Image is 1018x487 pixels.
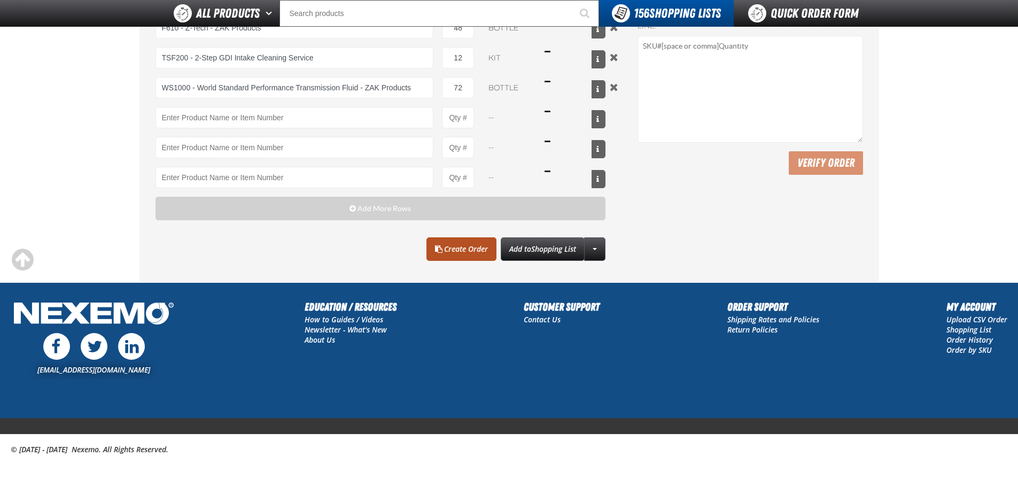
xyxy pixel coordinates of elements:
[584,237,605,261] a: More Actions
[305,324,387,335] a: Newsletter - What's New
[531,244,576,254] span: Shopping List
[524,314,561,324] a: Contact Us
[442,137,474,158] input: Product Quantity
[608,81,620,93] button: Remove the current row
[634,6,649,21] strong: 156
[634,6,721,21] span: Shopping Lists
[156,167,434,188] : Product
[11,299,177,330] img: Nexemo Logo
[156,107,434,128] : Product
[608,51,620,63] button: Remove the current row
[727,299,819,315] h2: Order Support
[592,110,605,128] button: View All Prices
[37,365,150,375] a: [EMAIL_ADDRESS][DOMAIN_NAME]
[426,237,496,261] a: Create Order
[483,77,536,98] select: Unit
[592,20,605,38] button: View All Prices
[946,324,991,335] a: Shopping List
[196,4,260,23] span: All Products
[524,299,600,315] h2: Customer Support
[946,299,1007,315] h2: My Account
[592,170,605,188] button: View All Prices
[442,167,474,188] input: Product Quantity
[156,17,434,38] input: Product
[592,140,605,158] button: View All Prices
[592,80,605,98] button: View All Prices
[501,237,585,261] button: Add toShopping List
[946,335,993,345] a: Order History
[305,299,397,315] h2: Education / Resources
[305,314,383,324] a: How to Guides / Videos
[156,197,606,220] button: Add More Rows
[946,314,1007,324] a: Upload CSV Order
[509,244,576,254] span: Add to
[608,21,620,33] button: Remove the current row
[592,50,605,68] button: View All Prices
[442,77,474,98] input: Product Quantity
[442,17,474,38] input: Product Quantity
[946,345,992,355] a: Order by SKU
[442,107,474,128] input: Product Quantity
[483,17,536,38] select: Unit
[11,248,34,272] div: Scroll to the top
[156,137,434,158] : Product
[483,47,536,68] select: Unit
[727,314,819,324] a: Shipping Rates and Policies
[358,204,411,213] span: Add More Rows
[305,335,335,345] a: About Us
[156,77,434,98] input: Product
[727,324,778,335] a: Return Policies
[156,47,434,68] input: Product
[442,47,474,68] input: Product Quantity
